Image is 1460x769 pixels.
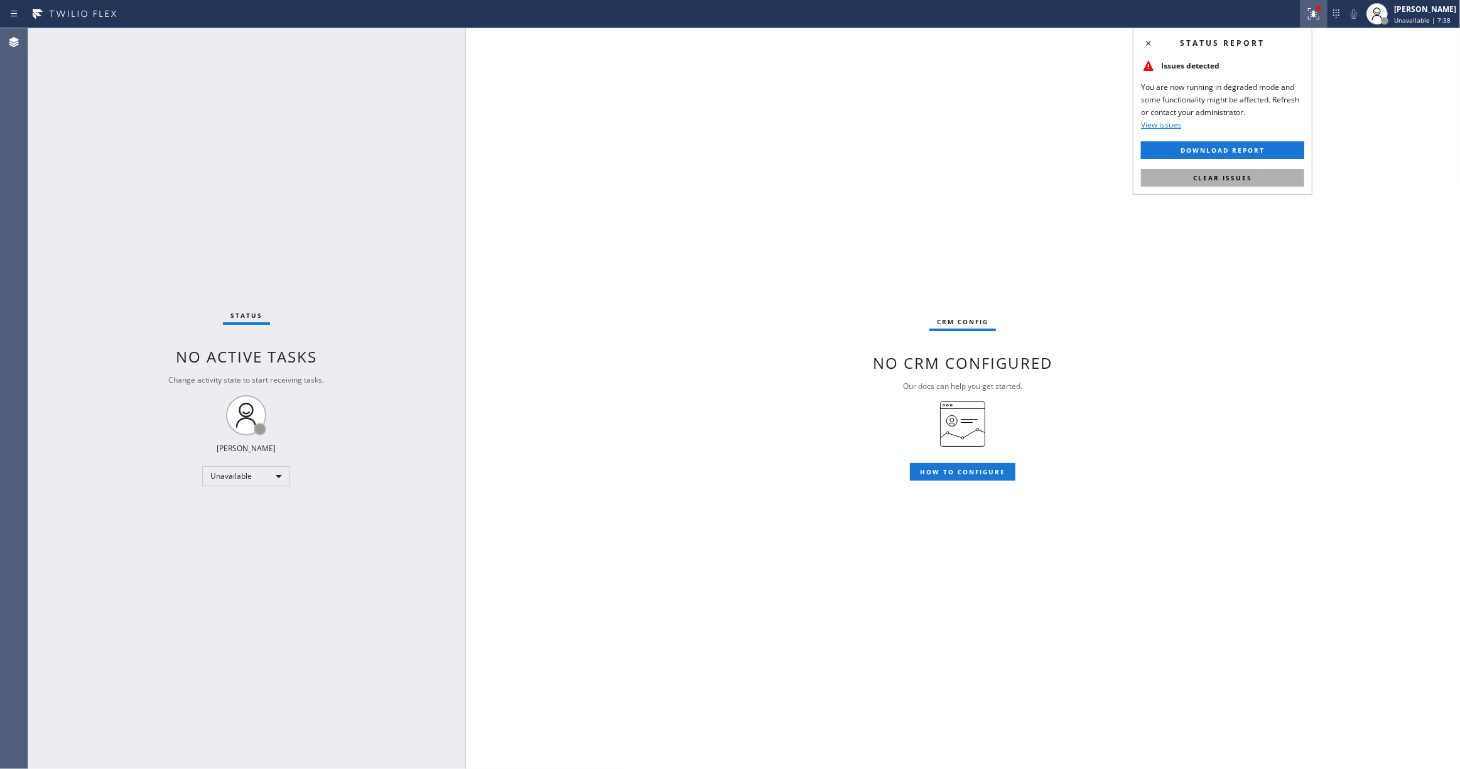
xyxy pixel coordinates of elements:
[903,381,1022,391] span: Our docs can help you get started.
[1394,16,1451,25] span: Unavailable | 7:38
[910,463,1015,481] button: HOW TO CONFIGURE
[1394,4,1456,14] div: [PERSON_NAME]
[873,352,1052,373] span: No CRM configured
[920,467,1005,476] span: HOW TO CONFIGURE
[176,346,317,367] span: No active tasks
[230,311,262,320] span: Status
[1345,5,1363,23] button: Mute
[168,374,324,385] span: Change activity state to start receiving tasks.
[202,466,290,486] div: Unavailable
[937,317,988,326] span: CRM config
[217,443,276,454] div: [PERSON_NAME]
